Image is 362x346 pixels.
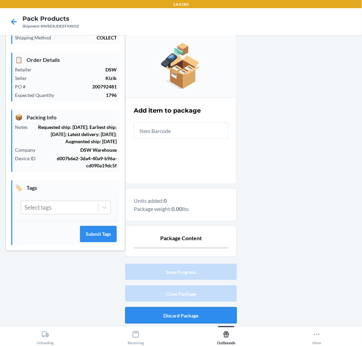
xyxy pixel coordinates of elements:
p: LAX1RS [174,1,188,7]
input: Item Barcode [134,122,228,139]
h2: Add item to package [134,106,201,115]
span: 🏷️ [15,183,22,192]
p: Retailer [15,66,37,73]
button: Outbounds [181,326,271,345]
p: d007b6e2-3da4-40a9-b96a-cd090a19dc5f [41,155,117,169]
p: Requested ship: [DATE]; Earliest ship: [DATE]; Latest delivery: [DATE]; Augmented ship: [DATE] [33,123,117,145]
p: COLLECT [56,34,117,41]
p: Tags [15,183,117,192]
p: Shipping Method [15,34,56,41]
p: Kizik [32,75,117,82]
button: Receiving [90,326,181,345]
span: 📋 [15,55,22,64]
div: More [312,328,321,345]
button: Save Progress [125,264,237,280]
p: Notes [15,123,33,131]
p: PO # [15,83,31,90]
p: Seller [15,75,32,82]
p: Packing Info [15,113,117,122]
p: Company [15,146,41,153]
p: Package weight: lbs [134,205,228,213]
p: DSW Warehouse [41,146,117,153]
div: Select tags [24,203,51,212]
button: Submit Tags [80,226,117,242]
div: Receiving [128,328,144,345]
b: 0 [164,197,167,204]
div: Shipment #WRERJDEEFKW0Z [22,23,79,29]
button: More [271,326,362,345]
p: Expected Quantity [15,92,60,99]
div: Outbounds [217,328,235,345]
p: Device ID [15,155,41,162]
p: 1796 [60,92,117,99]
b: 0.00 [171,205,182,212]
button: Discard Package [125,307,237,324]
p: Units added: [134,197,228,205]
p: 200792481 [31,83,117,90]
h4: Pack Products [22,14,79,23]
span: Package Content [160,234,202,242]
div: Unloading [37,328,54,345]
span: 📦 [15,113,22,122]
p: DSW [37,66,117,73]
p: Order Details [15,55,117,64]
button: Close Package [125,285,237,302]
